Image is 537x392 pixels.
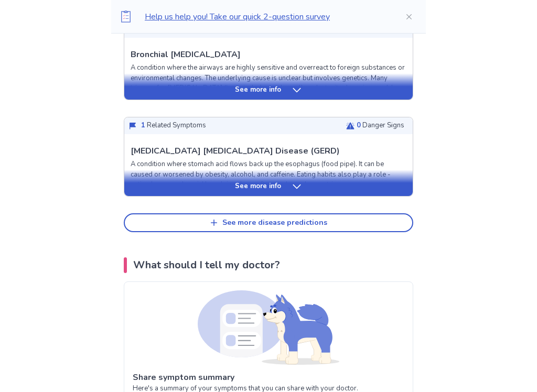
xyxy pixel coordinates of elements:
[145,10,388,23] p: Help us help you! Take our quick 2-question survey
[141,121,206,131] p: Related Symptoms
[131,48,241,61] p: Bronchial [MEDICAL_DATA]
[357,121,404,131] p: Danger Signs
[141,121,145,130] span: 1
[222,219,327,227] div: See more disease predictions
[235,181,281,192] p: See more info
[131,145,340,157] p: [MEDICAL_DATA] [MEDICAL_DATA] Disease (GERD)
[235,85,281,95] p: See more info
[124,213,413,232] button: See more disease predictions
[133,257,280,273] p: What should I tell my doctor?
[198,290,339,365] img: Shiba (Report)
[131,63,406,104] p: A condition where the airways are highly sensitive and overreact to foreign substances or environ...
[133,371,404,384] p: Share symptom summary
[131,159,406,190] p: A condition where stomach acid flows back up the esophagus (food pipe). It can be caused or worse...
[357,121,361,130] span: 0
